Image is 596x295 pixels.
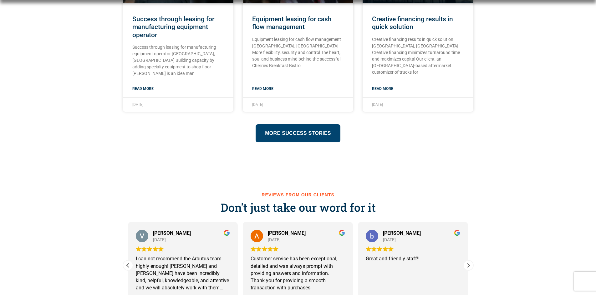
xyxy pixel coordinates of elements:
[383,246,388,252] img: Google
[141,246,147,252] img: Google
[268,230,345,237] div: [PERSON_NAME]
[265,129,331,138] span: More success stories
[366,246,371,252] img: Google
[372,102,383,107] span: [DATE]
[251,246,256,252] img: Google
[252,102,263,107] span: [DATE]
[267,246,273,252] img: Google
[136,255,230,291] div: I can not recommend the Arbutus team highly enough! [PERSON_NAME] and [PERSON_NAME] have been inc...
[132,85,154,92] a: Read more about Success through leasing for manufacturing equipment operator
[136,230,148,242] img: Veronica Larson profile picture
[132,44,224,77] p: Success through leasing for manufacturing equipment operator [GEOGRAPHIC_DATA], [GEOGRAPHIC_DATA]...
[383,237,460,243] div: [DATE]
[158,246,164,252] img: Google
[366,230,378,242] img: ben schroeder profile picture
[268,237,345,243] div: [DATE]
[256,124,340,142] a: More success stories
[153,230,230,237] div: [PERSON_NAME]
[366,255,460,291] div: Great and friendly staff!!
[251,255,345,291] div: Customer service has been exceptional, detailed and was always prompt with providing answers and ...
[153,246,158,252] img: Google
[388,246,394,252] img: Google
[464,261,473,270] div: Next review
[262,246,267,252] img: Google
[120,201,476,214] h3: Don't just take our word for it
[339,230,345,236] img: Google
[273,246,278,252] img: Google
[147,246,152,252] img: Google
[251,230,263,242] img: Anna Mozzone profile picture
[132,15,214,38] a: Success through leasing for manufacturing equipment operator
[252,15,332,31] a: Equipment leasing for cash flow management
[383,230,460,237] div: [PERSON_NAME]
[120,192,476,198] h2: Reviews from our clients
[371,246,377,252] img: Google
[372,85,393,92] a: Read more about Creative financing results in quick solution
[224,230,230,236] img: Google
[132,102,143,107] span: [DATE]
[256,246,262,252] img: Google
[377,246,382,252] img: Google
[123,261,133,270] div: Previous review
[372,36,464,76] p: Creative financing results in quick solution [GEOGRAPHIC_DATA], [GEOGRAPHIC_DATA] Creative financ...
[454,230,460,236] img: Google
[136,246,141,252] img: Google
[252,85,273,92] a: Read more about Equipment leasing for cash flow management
[372,15,453,31] a: Creative financing results in quick solution
[153,237,230,243] div: [DATE]
[252,36,344,69] p: Equipment leasing for cash flow management [GEOGRAPHIC_DATA], [GEOGRAPHIC_DATA] More flexibility,...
